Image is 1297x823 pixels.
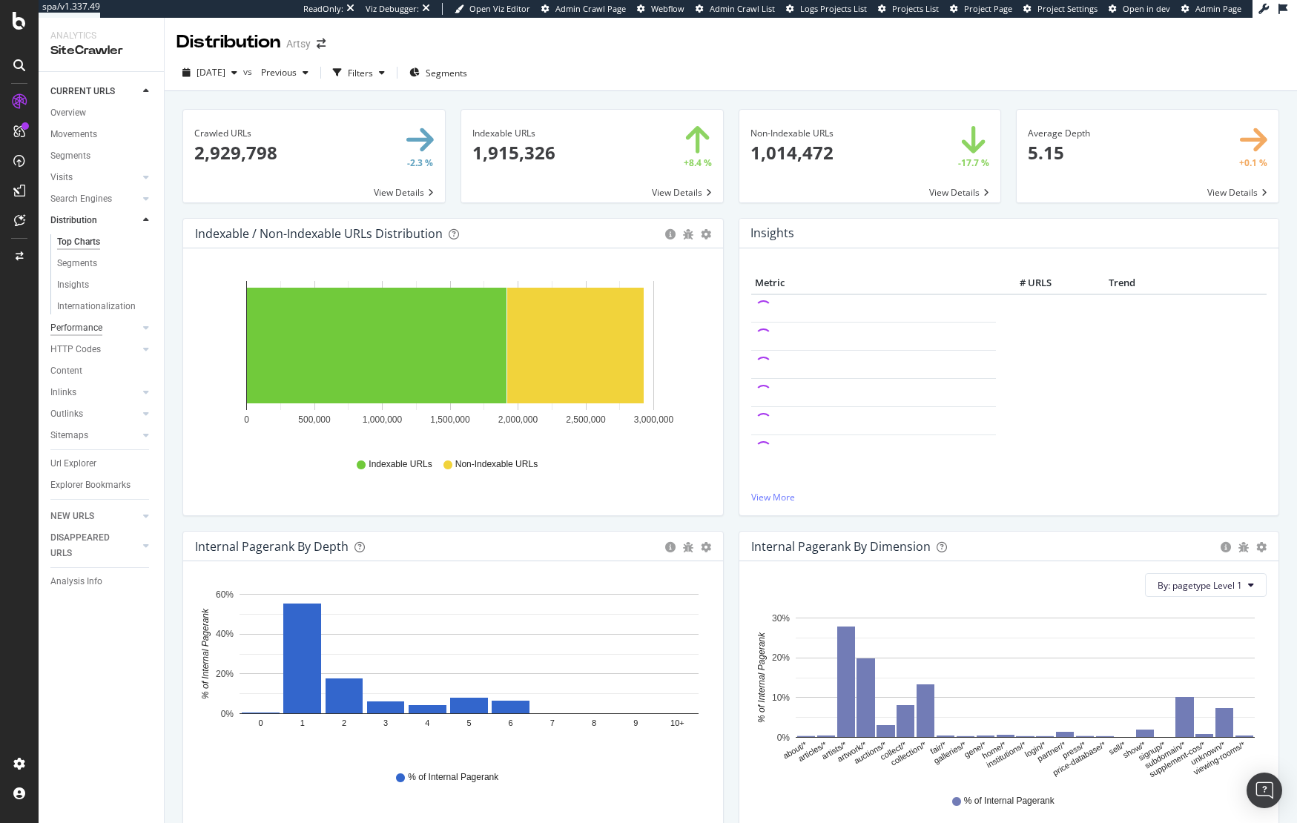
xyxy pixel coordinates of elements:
[50,456,154,472] a: Url Explorer
[751,491,1267,503] a: View More
[50,428,88,443] div: Sitemaps
[751,272,996,294] th: Metric
[550,719,555,728] text: 7
[800,3,867,14] span: Logs Projects List
[1238,542,1249,552] div: bug
[50,363,154,379] a: Content
[195,226,443,241] div: Indexable / Non-Indexable URLs Distribution
[50,477,131,493] div: Explorer Bookmarks
[455,458,538,471] span: Non-Indexable URLs
[50,428,139,443] a: Sitemaps
[430,414,470,425] text: 1,500,000
[216,589,234,600] text: 60%
[300,719,305,728] text: 1
[50,530,139,561] a: DISAPPEARED URLS
[57,234,154,250] a: Top Charts
[1195,3,1241,14] span: Admin Page
[50,148,154,164] a: Segments
[327,61,391,85] button: Filters
[985,740,1028,770] text: institutions/*
[1023,740,1047,759] text: login/*
[1145,573,1267,597] button: By: pagetype Level 1
[57,277,154,293] a: Insights
[1123,3,1170,14] span: Open in dev
[363,414,403,425] text: 1,000,000
[195,585,705,757] svg: A chart.
[243,65,255,78] span: vs
[1256,542,1267,552] div: gear
[509,719,513,728] text: 6
[176,30,280,55] div: Distribution
[57,277,89,293] div: Insights
[50,342,139,357] a: HTTP Codes
[1023,3,1098,15] a: Project Settings
[1060,740,1087,761] text: press/*
[255,66,297,79] span: Previous
[50,342,101,357] div: HTTP Codes
[637,3,684,15] a: Webflow
[776,733,790,743] text: 0%
[57,299,154,314] a: Internationalization
[1192,740,1247,777] text: viewing-rooms/*
[1109,3,1170,15] a: Open in dev
[781,740,808,761] text: about/*
[651,3,684,14] span: Webflow
[892,3,939,14] span: Projects List
[50,213,97,228] div: Distribution
[633,719,638,728] text: 9
[498,414,538,425] text: 2,000,000
[852,740,888,766] text: auctions/*
[408,771,498,784] span: % of Internal Pagerank
[756,632,767,723] text: % of Internal Pagerank
[50,84,139,99] a: CURRENT URLS
[1147,740,1207,779] text: supplement-cos/*
[50,148,90,164] div: Segments
[50,574,154,589] a: Analysis Info
[369,458,432,471] span: Indexable URLs
[466,719,471,728] text: 5
[878,740,908,762] text: collect/*
[928,740,948,756] text: fair/*
[964,3,1012,14] span: Project Page
[541,3,626,15] a: Admin Crawl Page
[383,719,388,728] text: 3
[683,229,693,239] div: bug
[348,67,373,79] div: Filters
[57,256,97,271] div: Segments
[771,613,789,624] text: 30%
[819,740,848,761] text: artists/*
[878,3,939,15] a: Projects List
[50,574,102,589] div: Analysis Info
[701,229,711,239] div: gear
[786,3,867,15] a: Logs Projects List
[1158,579,1242,592] span: By: pagetype Level 1
[57,234,100,250] div: Top Charts
[197,66,225,79] span: 2025 Sep. 18th
[50,477,154,493] a: Explorer Bookmarks
[50,385,76,400] div: Inlinks
[50,42,152,59] div: SiteCrawler
[342,719,346,728] text: 2
[216,669,234,679] text: 20%
[200,608,211,699] text: % of Internal Pagerank
[1247,773,1282,808] div: Open Intercom Messenger
[50,30,152,42] div: Analytics
[751,609,1261,781] svg: A chart.
[796,740,828,764] text: articles/*
[255,61,314,85] button: Previous
[950,3,1012,15] a: Project Page
[57,256,154,271] a: Segments
[1189,740,1227,767] text: unknown/*
[50,530,125,561] div: DISAPPEARED URLS
[50,170,139,185] a: Visits
[403,61,473,85] button: Segments
[1051,740,1107,778] text: price-database/*
[195,272,705,444] div: A chart.
[469,3,530,14] span: Open Viz Editor
[176,61,243,85] button: [DATE]
[670,719,684,728] text: 10+
[931,740,967,766] text: galleries/*
[1107,740,1127,757] text: sell/*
